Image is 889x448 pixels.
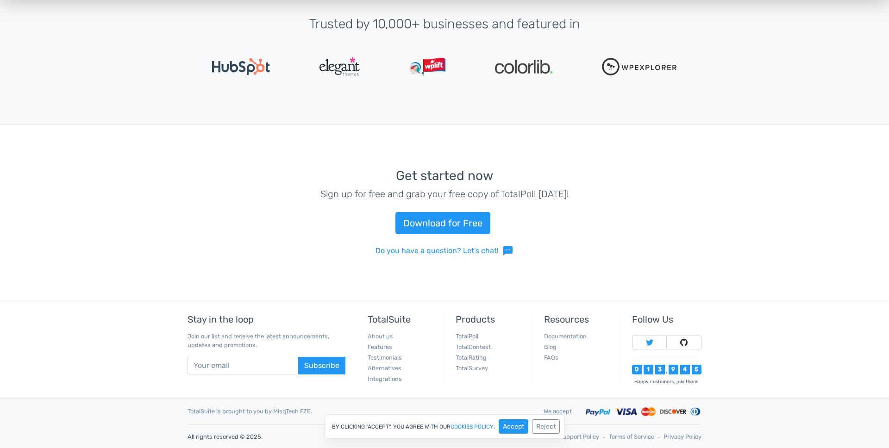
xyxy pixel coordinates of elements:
[456,354,487,361] a: TotalRating
[602,58,677,75] img: WPExplorer
[532,419,560,434] button: Reject
[188,187,701,201] p: Sign up for free and grab your free copy of TotalPoll [DATE]!
[395,212,490,234] a: Download for Free
[456,333,478,340] a: TotalPoll
[451,424,494,429] a: cookies policy
[537,407,579,416] div: We accept
[646,339,653,346] img: Follow TotalSuite on Twitter
[188,314,345,324] h5: Stay in the loop
[644,365,653,374] div: 1
[368,314,437,324] h5: TotalSuite
[212,58,270,75] img: Hubspot
[181,407,537,416] div: TotalSuite is brought to you by MisqTech FZE.
[632,378,701,385] div: Happy customers, join them!
[188,17,701,31] h3: Trusted by 10,000+ businesses and featured in
[632,314,701,324] h5: Follow Us
[544,354,558,361] a: FAQs
[669,365,678,374] div: 9
[665,368,669,374] div: ,
[298,357,345,374] button: Subscribe
[692,365,701,374] div: 5
[502,245,513,256] span: sms
[456,314,525,324] h5: Products
[680,365,690,374] div: 4
[655,365,665,374] div: 3
[586,406,701,417] img: Accepted payment methods
[495,60,552,74] img: Colorlib
[544,343,557,350] a: Blog
[188,169,701,183] h3: Get started now
[325,414,565,439] div: By clicking "Accept", you agree with our .
[319,57,360,76] img: ElegantThemes
[188,357,299,374] input: Your email
[456,365,488,372] a: TotalSurvey
[368,343,392,350] a: Features
[188,332,345,349] p: Join our list and receive the latest announcements, updates and promotions.
[544,314,614,324] h5: Resources
[456,343,491,350] a: TotalContest
[368,354,402,361] a: Testimonials
[680,339,688,346] img: Follow TotalSuite on Github
[409,57,446,76] img: WPLift
[544,333,587,340] a: Documentation
[376,245,513,256] a: Do you have a question? Let's chat!sms
[368,333,393,340] a: About us
[368,365,401,372] a: Alternatives
[632,365,642,374] div: 0
[499,419,528,434] button: Accept
[368,375,402,382] a: Integrations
